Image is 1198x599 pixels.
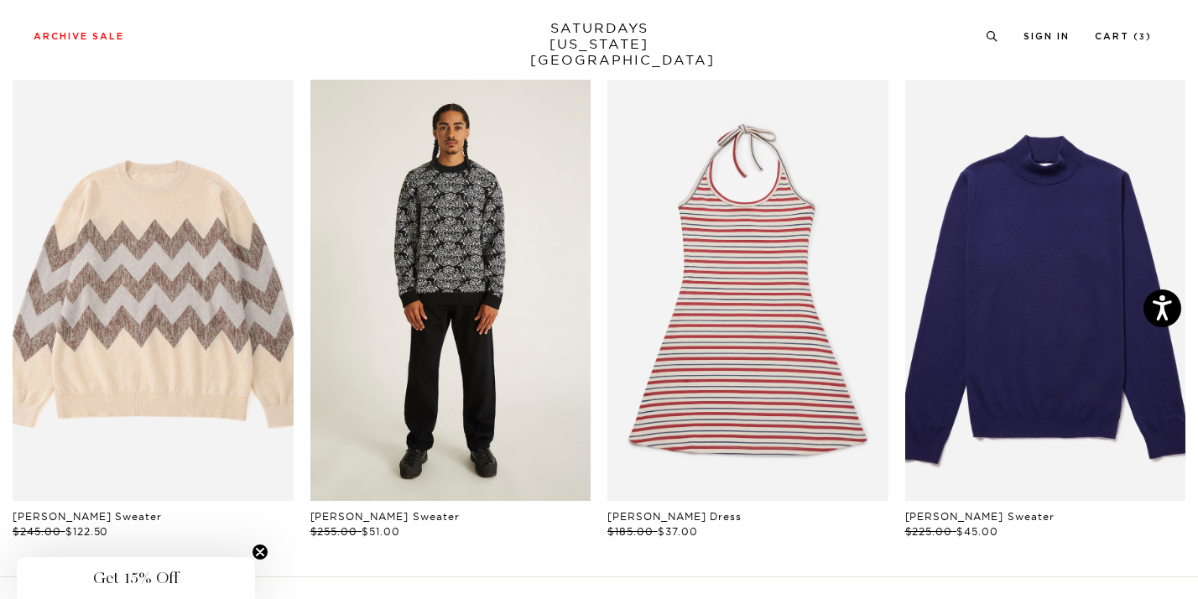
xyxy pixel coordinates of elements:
span: $51.00 [362,525,400,538]
a: Cart (3) [1095,32,1152,41]
a: Archive Sale [34,32,124,41]
span: $225.00 [905,525,953,538]
span: $37.00 [658,525,698,538]
small: 3 [1139,34,1146,41]
a: [PERSON_NAME] Dress [607,510,742,523]
div: Get 15% OffClose teaser [17,557,255,599]
span: $45.00 [956,525,998,538]
div: files/M32413PO03-BLACK_01.jpg [310,80,591,501]
span: $185.00 [607,525,654,538]
a: [PERSON_NAME] Sweater [905,510,1055,523]
span: $122.50 [65,525,109,538]
span: $245.00 [13,525,61,538]
a: [PERSON_NAME] Sweater [310,510,460,523]
span: $255.00 [310,525,358,538]
a: SATURDAYS[US_STATE][GEOGRAPHIC_DATA] [530,20,669,68]
a: Sign In [1024,32,1070,41]
button: Close teaser [252,544,268,560]
a: [PERSON_NAME] Sweater [13,510,162,523]
span: Get 15% Off [93,568,179,588]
